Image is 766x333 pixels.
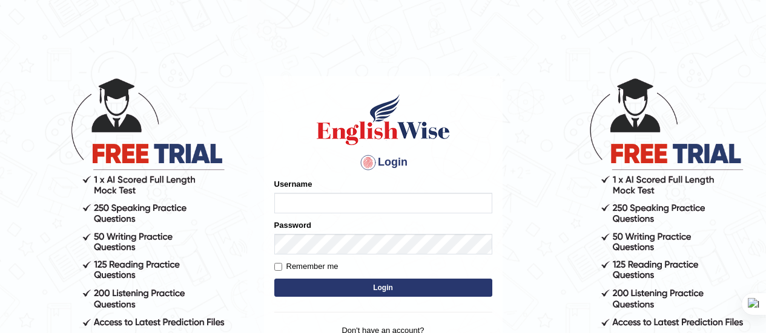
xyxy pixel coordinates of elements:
[274,178,312,190] label: Username
[274,260,338,273] label: Remember me
[274,219,311,231] label: Password
[274,279,492,297] button: Login
[314,92,452,147] img: Logo of English Wise sign in for intelligent practice with AI
[274,263,282,271] input: Remember me
[274,153,492,172] h4: Login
